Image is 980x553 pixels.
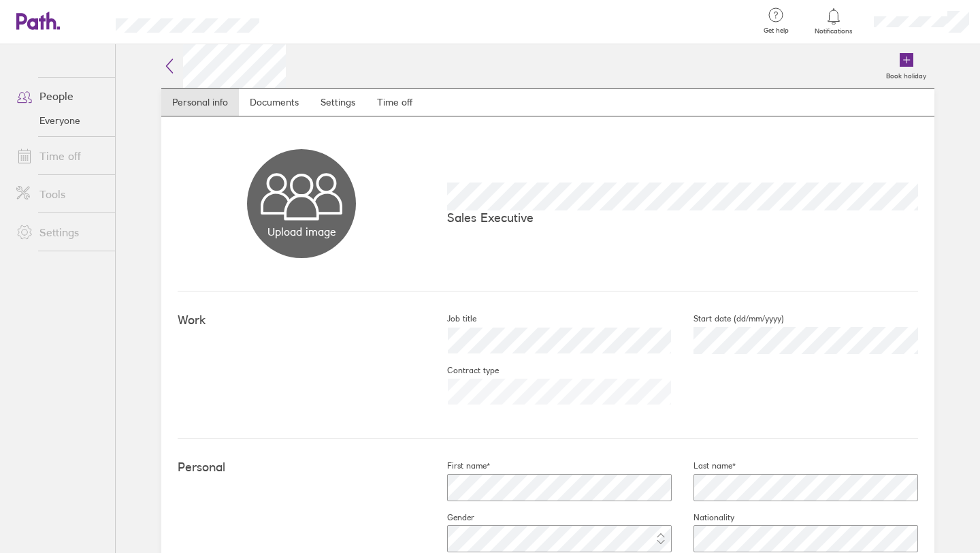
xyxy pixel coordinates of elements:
[812,27,856,35] span: Notifications
[366,89,423,116] a: Time off
[425,460,490,471] label: First name*
[878,68,934,80] label: Book holiday
[812,7,856,35] a: Notifications
[161,89,239,116] a: Personal info
[5,180,115,208] a: Tools
[447,210,918,225] p: Sales Executive
[5,110,115,131] a: Everyone
[672,460,736,471] label: Last name*
[672,512,734,523] label: Nationality
[425,313,476,324] label: Job title
[425,512,474,523] label: Gender
[754,27,798,35] span: Get help
[672,313,784,324] label: Start date (dd/mm/yyyy)
[878,44,934,88] a: Book holiday
[178,313,425,328] h4: Work
[5,219,115,246] a: Settings
[5,82,115,110] a: People
[239,89,310,116] a: Documents
[5,142,115,170] a: Time off
[178,460,425,475] h4: Personal
[425,365,499,376] label: Contract type
[310,89,366,116] a: Settings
